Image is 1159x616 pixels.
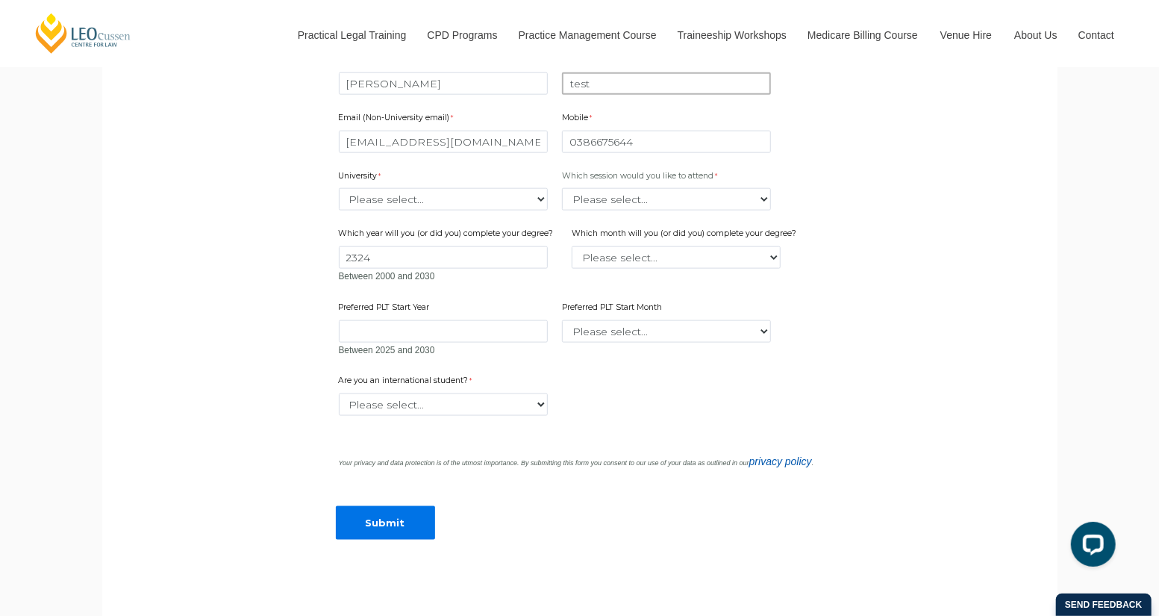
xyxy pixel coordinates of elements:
label: University [339,170,385,185]
label: Mobile [562,112,596,127]
a: Traineeship Workshops [666,3,796,67]
select: Which session would you like to attend [562,188,771,211]
label: Preferred PLT Start Month [562,302,666,317]
a: privacy policy [749,455,812,467]
span: Which session would you like to attend [562,171,713,181]
a: Medicare Billing Course [796,3,929,67]
span: Between 2000 and 2030 [339,271,435,281]
a: CPD Programs [416,3,507,67]
label: Email (Non-University email) [339,112,457,127]
label: Which month will you (or did you) complete your degree? [572,228,800,243]
select: University [339,188,548,211]
input: Surname [562,72,771,95]
i: Your privacy and data protection is of the utmost importance. By submitting this form you consent... [339,459,814,467]
a: About Us [1003,3,1067,67]
label: Preferred PLT Start Year [339,302,434,317]
a: Practice Management Course [507,3,666,67]
select: Which month will you (or did you) complete your degree? [572,246,781,269]
a: Contact [1067,3,1125,67]
a: Venue Hire [929,3,1003,67]
a: Practical Legal Training [287,3,416,67]
iframe: LiveChat chat widget [1059,516,1122,579]
input: First Name [339,72,548,95]
select: Are you an international student? [339,393,548,416]
input: Mobile [562,131,771,153]
label: Are you an international student? [339,375,488,390]
input: Which year will you (or did you) complete your degree? [339,246,548,269]
input: Submit [336,506,435,540]
input: Preferred PLT Start Year [339,320,548,343]
span: Between 2025 and 2030 [339,345,435,355]
select: Preferred PLT Start Month [562,320,771,343]
a: [PERSON_NAME] Centre for Law [34,12,133,55]
input: Email (Non-University email) [339,131,548,153]
label: Which year will you (or did you) complete your degree? [339,228,557,243]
